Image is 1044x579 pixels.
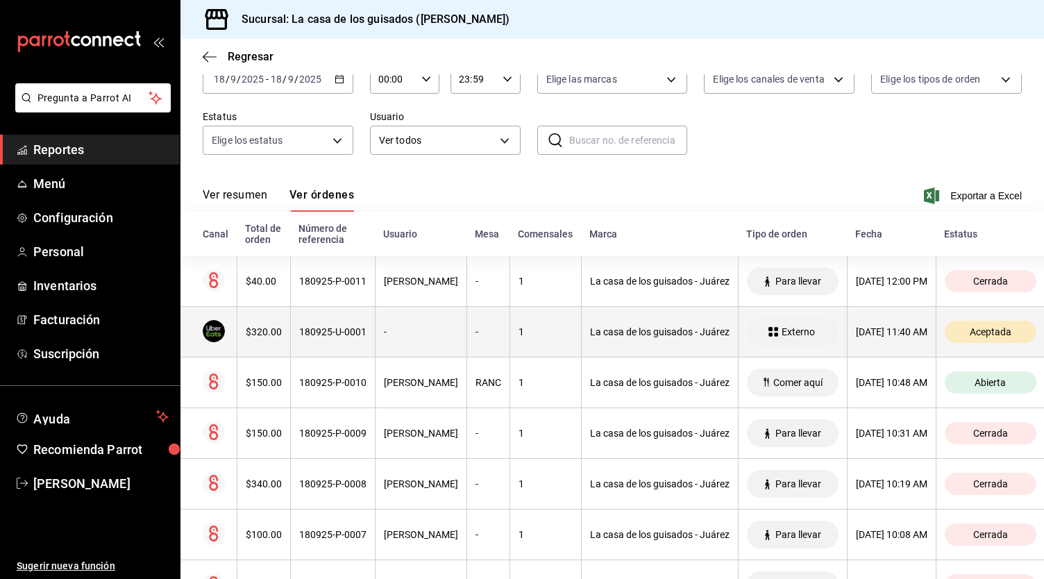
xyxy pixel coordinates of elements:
[370,112,521,121] label: Usuario
[33,140,169,159] span: Reportes
[770,478,827,489] span: Para llevar
[212,133,283,147] span: Elige los estatus
[384,326,458,337] div: -
[770,529,827,540] span: Para llevar
[856,428,927,439] div: [DATE] 10:31 AM
[33,310,169,329] span: Facturación
[519,478,573,489] div: 1
[519,276,573,287] div: 1
[856,326,927,337] div: [DATE] 11:40 AM
[246,276,282,287] div: $40.00
[589,228,730,240] div: Marca
[713,72,824,86] span: Elige los canales de venta
[246,529,282,540] div: $100.00
[228,50,273,63] span: Regresar
[379,133,495,148] span: Ver todos
[266,74,269,85] span: -
[246,428,282,439] div: $150.00
[944,228,1036,240] div: Estatus
[746,228,839,240] div: Tipo de orden
[590,276,730,287] div: La casa de los guisados - Juárez
[880,72,980,86] span: Elige los tipos de orden
[33,408,151,425] span: Ayuda
[203,50,273,63] button: Regresar
[927,187,1022,204] button: Exportar a Excel
[237,74,241,85] span: /
[969,377,1011,388] span: Abierta
[475,428,501,439] div: -
[299,326,367,337] div: 180925-U-0001
[246,326,282,337] div: $320.00
[968,529,1013,540] span: Cerrada
[856,478,927,489] div: [DATE] 10:19 AM
[964,326,1017,337] span: Aceptada
[776,326,820,337] span: Externo
[383,228,458,240] div: Usuario
[384,276,458,287] div: [PERSON_NAME]
[384,478,458,489] div: [PERSON_NAME]
[770,428,827,439] span: Para llevar
[770,276,827,287] span: Para llevar
[33,440,169,459] span: Recomienda Parrot
[968,276,1013,287] span: Cerrada
[33,474,169,493] span: [PERSON_NAME]
[299,377,367,388] div: 180925-P-0010
[241,74,264,85] input: ----
[33,344,169,363] span: Suscripción
[33,242,169,261] span: Personal
[203,228,228,240] div: Canal
[294,74,298,85] span: /
[203,112,353,121] label: Estatus
[968,428,1013,439] span: Cerrada
[283,74,287,85] span: /
[270,74,283,85] input: --
[856,276,927,287] div: [DATE] 12:00 PM
[17,559,169,573] span: Sugerir nueva función
[298,74,322,85] input: ----
[590,529,730,540] div: La casa de los guisados - Juárez
[590,377,730,388] div: La casa de los guisados - Juárez
[10,101,171,115] a: Pregunta a Parrot AI
[203,188,354,212] div: navigation tabs
[384,377,458,388] div: [PERSON_NAME]
[384,529,458,540] div: [PERSON_NAME]
[153,36,164,47] button: open_drawer_menu
[519,377,573,388] div: 1
[519,529,573,540] div: 1
[203,188,267,212] button: Ver resumen
[856,529,927,540] div: [DATE] 10:08 AM
[968,478,1013,489] span: Cerrada
[518,228,573,240] div: Comensales
[590,326,730,337] div: La casa de los guisados - Juárez
[37,91,149,106] span: Pregunta a Parrot AI
[287,74,294,85] input: --
[475,228,501,240] div: Mesa
[384,428,458,439] div: [PERSON_NAME]
[519,326,573,337] div: 1
[33,208,169,227] span: Configuración
[299,428,367,439] div: 180925-P-0009
[230,11,510,28] h3: Sucursal: La casa de los guisados ([PERSON_NAME])
[768,377,828,388] span: Comer aquí
[230,74,237,85] input: --
[546,72,617,86] span: Elige las marcas
[213,74,226,85] input: --
[475,276,501,287] div: -
[245,223,282,245] div: Total de orden
[475,478,501,489] div: -
[299,276,367,287] div: 180925-P-0011
[299,529,367,540] div: 180925-P-0007
[590,428,730,439] div: La casa de los guisados - Juárez
[855,228,927,240] div: Fecha
[298,223,367,245] div: Número de referencia
[33,276,169,295] span: Inventarios
[15,83,171,112] button: Pregunta a Parrot AI
[226,74,230,85] span: /
[475,529,501,540] div: -
[519,428,573,439] div: 1
[856,377,927,388] div: [DATE] 10:48 AM
[289,188,354,212] button: Ver órdenes
[246,377,282,388] div: $150.00
[33,174,169,193] span: Menú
